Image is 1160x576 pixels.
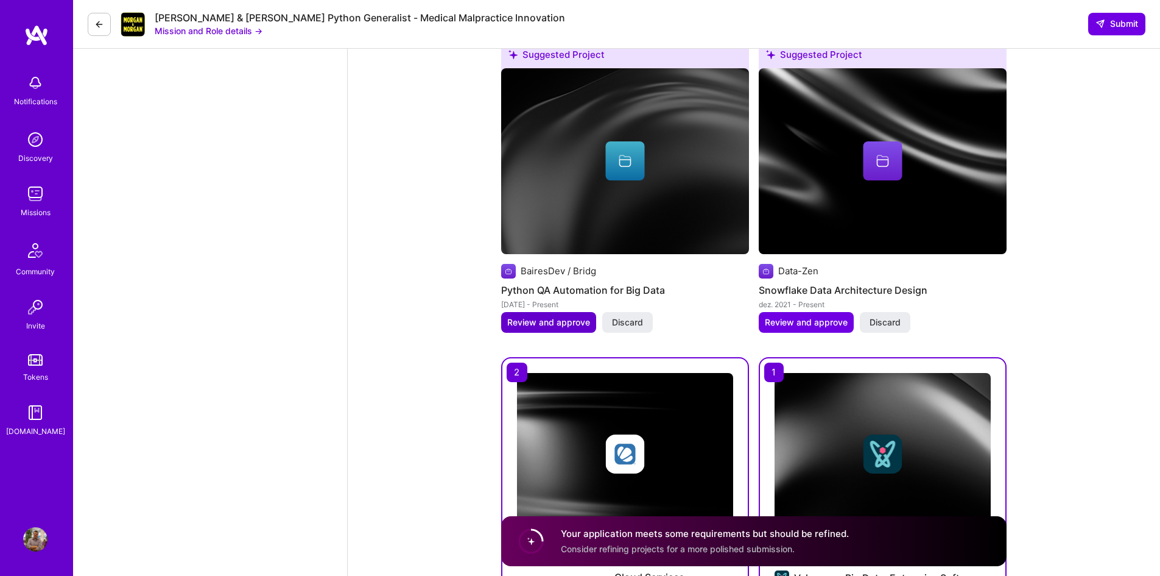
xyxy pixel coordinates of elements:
[501,264,516,279] img: Company logo
[561,544,795,554] span: Consider refining projects for a more polished submission.
[23,371,48,383] div: Tokens
[501,68,749,254] img: cover
[23,71,47,95] img: bell
[16,265,55,278] div: Community
[863,435,902,474] img: Company logo
[501,298,749,311] div: [DATE] - Present
[501,282,749,298] h4: Python QA Automation for Big Data
[23,527,47,552] img: User Avatar
[155,24,262,37] button: Mission and Role details →
[18,152,53,165] div: Discovery
[501,41,749,73] div: Suggested Project
[121,12,145,37] img: Company Logo
[14,95,57,108] div: Notifications
[1088,13,1145,35] div: null
[759,41,1007,73] div: Suggested Project
[778,265,818,277] div: Data-Zen
[26,319,45,332] div: Invite
[23,182,47,206] img: teamwork
[517,373,733,535] img: cover
[561,527,849,540] h4: Your application meets some requirements but should be refined.
[508,50,518,59] i: icon SuggestedTeams
[612,316,643,329] span: Discard
[6,425,65,438] div: [DOMAIN_NAME]
[759,68,1007,254] img: cover
[870,316,901,329] span: Discard
[28,354,43,366] img: tokens
[23,295,47,319] img: Invite
[23,127,47,152] img: discovery
[21,236,50,265] img: Community
[507,316,590,329] span: Review and approve
[155,12,565,24] div: [PERSON_NAME] & [PERSON_NAME] Python Generalist - Medical Malpractice Innovation
[1095,18,1138,30] span: Submit
[765,316,848,329] span: Review and approve
[759,298,1007,311] div: dez. 2021 - Present
[21,206,51,219] div: Missions
[94,20,104,29] i: icon LeftArrowDark
[1095,19,1105,29] i: icon SendLight
[521,265,596,277] div: BairesDev / Bridg
[759,282,1007,298] h4: Snowflake Data Architecture Design
[606,435,645,474] img: Company logo
[775,373,991,535] img: cover
[23,400,47,425] img: guide book
[766,50,775,59] i: icon SuggestedTeams
[759,264,773,279] img: Company logo
[24,24,49,46] img: logo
